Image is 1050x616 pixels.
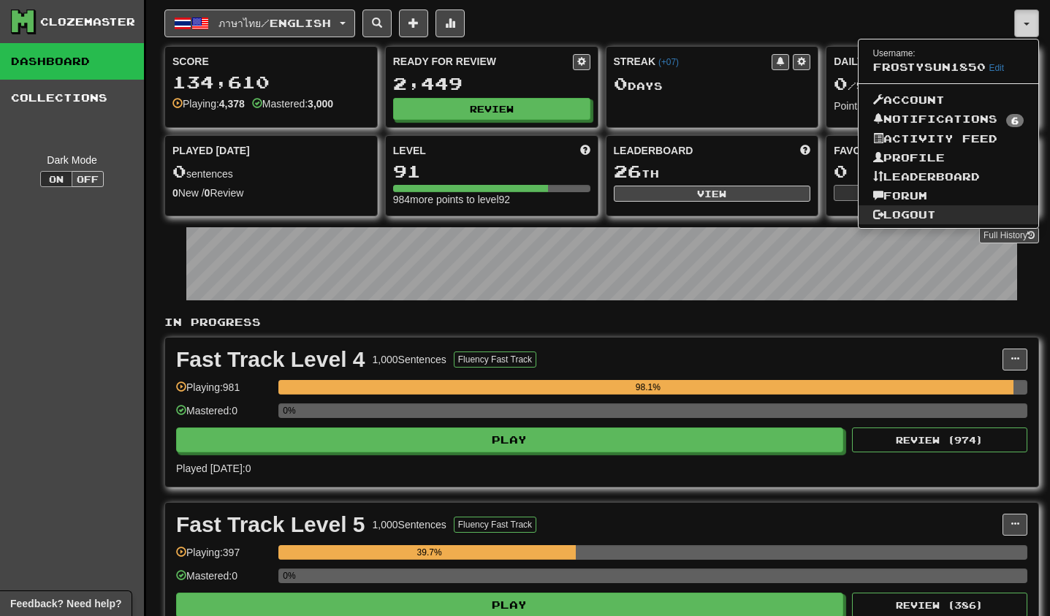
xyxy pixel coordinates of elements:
a: Forum [859,186,1039,205]
a: Activity Feed [859,129,1039,148]
span: Level [393,143,426,158]
span: Played [DATE] [172,143,250,158]
p: In Progress [164,315,1039,330]
span: 0 [834,73,848,94]
a: Edit [989,63,1005,73]
strong: 4,378 [219,98,245,110]
span: FrostySun1850 [873,61,986,73]
a: Notifications6 [859,110,1039,130]
div: Dark Mode [11,153,133,167]
div: 984 more points to level 92 [393,192,590,207]
div: Points [DATE] [834,99,1031,113]
div: Streak [614,54,772,69]
div: Daily Goal [834,54,1013,70]
button: View [614,186,811,202]
div: Fast Track Level 5 [176,514,365,536]
div: 0 [834,162,1031,180]
span: Leaderboard [614,143,693,158]
span: Played [DATE]: 0 [176,463,251,474]
div: Day s [614,75,811,94]
a: (+07) [658,57,679,67]
div: 134,610 [172,73,370,91]
strong: 3,000 [308,98,333,110]
button: ภาษาไทย/English [164,9,355,37]
div: Mastered: [252,96,333,111]
div: Mastered: 0 [176,403,271,427]
div: sentences [172,162,370,181]
div: Playing: 397 [176,545,271,569]
div: Playing: 981 [176,380,271,404]
div: Fast Track Level 4 [176,349,365,370]
div: New / Review [172,186,370,200]
button: On [40,171,72,187]
span: Open feedback widget [10,596,121,611]
span: ภาษาไทย / English [218,17,331,29]
button: Fluency Fast Track [454,517,536,533]
a: Leaderboard [859,167,1039,186]
div: Mastered: 0 [176,569,271,593]
button: Add sentence to collection [399,9,428,37]
div: Score [172,54,370,69]
button: Off [72,171,104,187]
span: Score more points to level up [580,143,590,158]
a: Logout [859,205,1039,224]
span: This week in points, UTC [800,143,810,158]
span: 6 [1006,114,1024,127]
div: Favorites [834,143,1031,158]
a: Full History [979,227,1039,243]
div: Playing: [172,96,245,111]
div: Ready for Review [393,54,573,69]
div: 1,000 Sentences [373,517,446,532]
small: Username: [873,48,916,58]
div: 98.1% [283,380,1013,395]
span: 26 [614,161,642,181]
a: Account [859,91,1039,110]
button: Review [393,98,590,120]
button: Play [176,427,843,452]
button: Fluency Fast Track [454,351,536,368]
div: 91 [393,162,590,180]
strong: 0 [205,187,210,199]
button: Review (974) [852,427,1027,452]
strong: 0 [172,187,178,199]
button: View [834,185,930,201]
div: 2,449 [393,75,590,93]
span: / 500 [834,80,883,92]
button: Search sentences [362,9,392,37]
div: th [614,162,811,181]
span: 0 [172,161,186,181]
div: 39.7% [283,545,576,560]
div: 1,000 Sentences [373,352,446,367]
button: More stats [435,9,465,37]
span: 0 [614,73,628,94]
a: Profile [859,148,1039,167]
div: Clozemaster [40,15,135,29]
